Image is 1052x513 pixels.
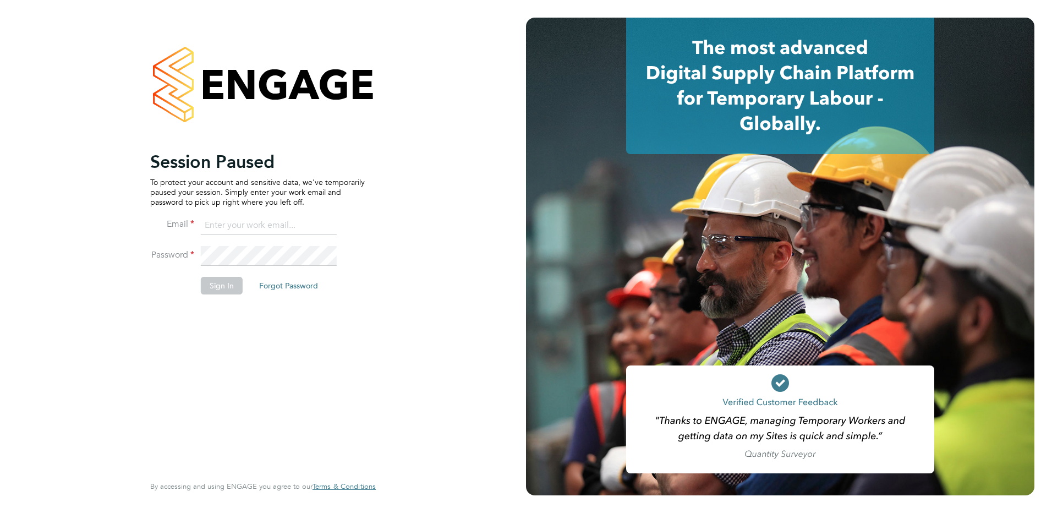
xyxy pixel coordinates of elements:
p: To protect your account and sensitive data, we've temporarily paused your session. Simply enter y... [150,177,365,208]
button: Sign In [201,277,243,294]
span: Terms & Conditions [313,482,376,491]
label: Password [150,249,194,261]
span: By accessing and using ENGAGE you agree to our [150,482,376,491]
a: Terms & Conditions [313,482,376,491]
input: Enter your work email... [201,216,337,236]
label: Email [150,219,194,230]
button: Forgot Password [250,277,327,294]
h2: Session Paused [150,151,365,173]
